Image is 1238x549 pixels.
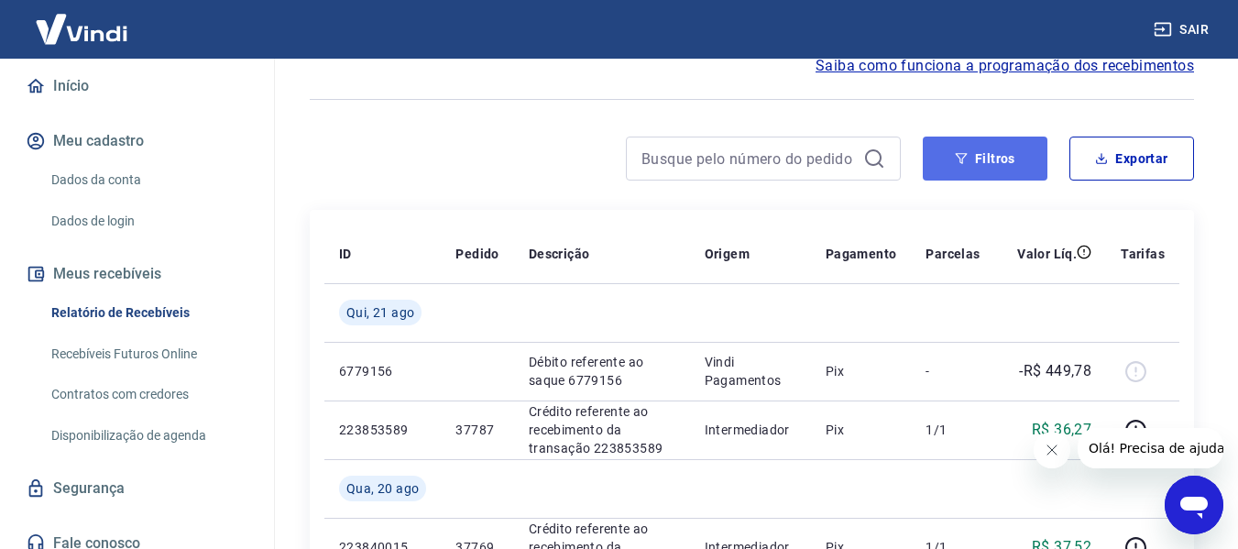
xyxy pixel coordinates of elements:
[529,353,675,390] p: Débito referente ao saque 6779156
[1034,432,1070,468] iframe: Fechar mensagem
[22,1,141,57] img: Vindi
[44,376,252,413] a: Contratos com credores
[22,66,252,106] a: Início
[529,402,675,457] p: Crédito referente ao recebimento da transação 223853589
[1078,428,1223,468] iframe: Mensagem da empresa
[1017,245,1077,263] p: Valor Líq.
[826,421,897,439] p: Pix
[346,479,419,498] span: Qua, 20 ago
[44,335,252,373] a: Recebíveis Futuros Online
[641,145,856,172] input: Busque pelo número do pedido
[455,421,498,439] p: 37787
[339,421,426,439] p: 223853589
[826,245,897,263] p: Pagamento
[22,468,252,509] a: Segurança
[1069,137,1194,181] button: Exportar
[1019,360,1091,382] p: -R$ 449,78
[705,421,796,439] p: Intermediador
[1165,476,1223,534] iframe: Botão para abrir a janela de mensagens
[926,421,980,439] p: 1/1
[339,245,352,263] p: ID
[44,294,252,332] a: Relatório de Recebíveis
[44,161,252,199] a: Dados da conta
[44,417,252,455] a: Disponibilização de agenda
[44,203,252,240] a: Dados de login
[339,362,426,380] p: 6779156
[816,55,1194,77] a: Saiba como funciona a programação dos recebimentos
[923,137,1047,181] button: Filtros
[11,13,154,27] span: Olá! Precisa de ajuda?
[22,121,252,161] button: Meu cadastro
[926,362,980,380] p: -
[705,353,796,390] p: Vindi Pagamentos
[1121,245,1165,263] p: Tarifas
[926,245,980,263] p: Parcelas
[826,362,897,380] p: Pix
[1150,13,1216,47] button: Sair
[346,303,414,322] span: Qui, 21 ago
[1032,419,1091,441] p: R$ 36,27
[455,245,498,263] p: Pedido
[705,245,750,263] p: Origem
[22,254,252,294] button: Meus recebíveis
[529,245,590,263] p: Descrição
